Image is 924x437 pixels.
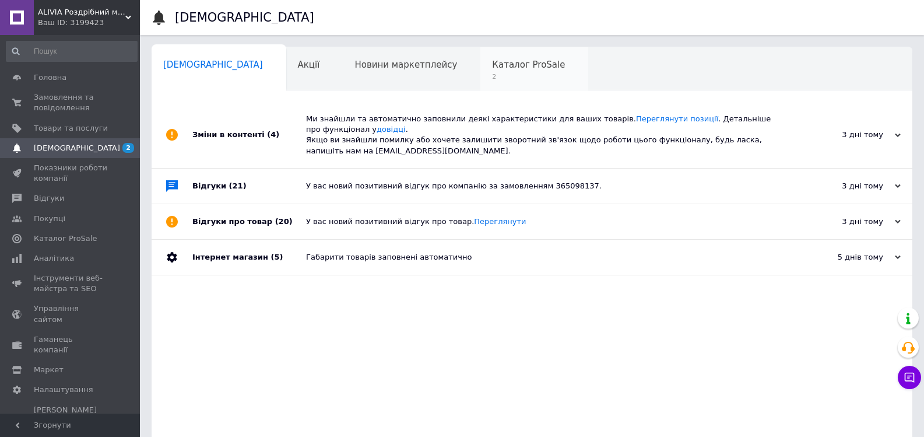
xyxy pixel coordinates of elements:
[38,18,140,28] div: Ваш ID: 3199423
[898,366,921,389] button: Чат з покупцем
[784,216,901,227] div: 3 дні тому
[34,123,108,134] span: Товари та послуги
[34,253,74,264] span: Аналітика
[34,303,108,324] span: Управління сайтом
[38,7,125,18] span: ALIVIA Роздрібний магазин
[474,217,526,226] a: Переглянути
[175,11,314,25] h1: [DEMOGRAPHIC_DATA]
[784,181,901,191] div: 3 дні тому
[492,72,565,81] span: 2
[298,60,320,70] span: Акції
[34,405,108,437] span: [PERSON_NAME] та рахунки
[34,233,97,244] span: Каталог ProSale
[377,125,406,134] a: довідці
[270,253,283,261] span: (5)
[275,217,293,226] span: (20)
[192,204,306,239] div: Відгуки про товар
[34,143,120,153] span: [DEMOGRAPHIC_DATA]
[306,114,784,156] div: Ми знайшли та автоматично заповнили деякі характеристики для ваших товарів. . Детальніше про функ...
[34,384,93,395] span: Налаштування
[492,60,565,70] span: Каталог ProSale
[306,252,784,263] div: Габарити товарів заповнені автоматично
[6,41,138,62] input: Пошук
[34,273,108,294] span: Інструменти веб-майстра та SEO
[306,216,784,227] div: У вас новий позитивний відгук про товар.
[34,365,64,375] span: Маркет
[34,92,108,113] span: Замовлення та повідомлення
[192,102,306,168] div: Зміни в контенті
[306,181,784,191] div: У вас новий позитивний відгук про компанію за замовленням 365098137.
[163,60,263,70] span: [DEMOGRAPHIC_DATA]
[354,60,457,70] span: Новини маркетплейсу
[192,240,306,275] div: Інтернет магазин
[229,181,247,190] span: (21)
[122,143,134,153] span: 2
[636,114,718,123] a: Переглянути позиції
[34,214,65,224] span: Покупці
[34,193,64,204] span: Відгуки
[192,169,306,204] div: Відгуки
[34,163,108,184] span: Показники роботи компанії
[34,72,66,83] span: Головна
[784,252,901,263] div: 5 днів тому
[34,334,108,355] span: Гаманець компанії
[267,130,279,139] span: (4)
[784,130,901,140] div: 3 дні тому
